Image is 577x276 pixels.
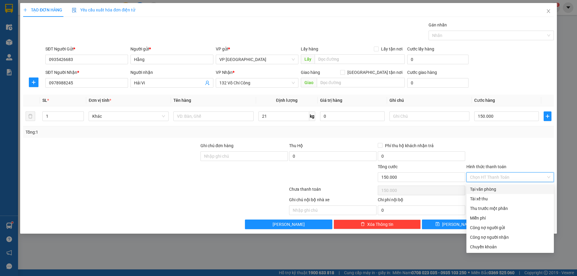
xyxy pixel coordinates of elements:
[435,222,440,227] span: save
[23,8,62,12] span: TẠO ĐƠN HÀNG
[389,111,469,121] input: Ghi Chú
[466,164,506,169] label: Hình thức thanh toán
[301,70,320,75] span: Giao hàng
[367,221,393,228] span: Xóa Thông tin
[309,111,315,121] span: kg
[317,78,405,87] input: Dọc đường
[92,112,165,121] span: Khác
[470,215,550,221] div: Miễn phí
[72,8,77,13] img: icon
[540,3,557,20] button: Close
[466,232,554,242] div: Cước gửi hàng sẽ được ghi vào công nợ của người nhận
[470,205,550,212] div: Thu trước một phần
[276,98,298,103] span: Định lượng
[130,69,213,76] div: Người nhận
[72,8,135,12] span: Yêu cầu xuất hóa đơn điện tử
[466,223,554,232] div: Cước gửi hàng sẽ được ghi vào công nợ của người gửi
[544,111,551,121] button: plus
[429,23,447,27] label: Gán nhãn
[345,69,405,76] span: [GEOGRAPHIC_DATA] tận nơi
[288,186,377,196] div: Chưa thanh toán
[301,47,318,51] span: Lấy hàng
[23,8,27,12] span: plus
[378,164,398,169] span: Tổng cước
[474,98,495,103] span: Cước hàng
[173,98,191,103] span: Tên hàng
[130,46,213,52] div: Người gửi
[387,95,472,106] th: Ghi chú
[45,69,128,76] div: SĐT Người Nhận
[219,55,295,64] span: VP Đà Nẵng
[546,9,551,14] span: close
[216,70,233,75] span: VP Nhận
[26,129,223,135] div: Tổng: 1
[422,220,487,229] button: save[PERSON_NAME]
[216,46,298,52] div: VP gửi
[26,111,35,121] button: delete
[205,80,210,85] span: user-add
[470,234,550,241] div: Công nợ người nhận
[29,80,38,85] span: plus
[470,186,550,193] div: Tại văn phòng
[301,78,317,87] span: Giao
[379,46,405,52] span: Lấy tận nơi
[320,98,342,103] span: Giá trị hàng
[320,111,385,121] input: 0
[200,151,288,161] input: Ghi chú đơn hàng
[383,142,436,149] span: Phí thu hộ khách nhận trả
[42,98,47,103] span: SL
[470,196,550,202] div: Tài xế thu
[442,221,474,228] span: [PERSON_NAME]
[89,98,111,103] span: Đơn vị tính
[407,47,434,51] label: Cước lấy hàng
[173,111,253,121] input: VD: Bàn, Ghế
[45,46,128,52] div: SĐT Người Gửi
[315,54,405,64] input: Dọc đường
[245,220,332,229] button: [PERSON_NAME]
[273,221,305,228] span: [PERSON_NAME]
[334,220,421,229] button: deleteXóa Thông tin
[29,77,38,87] button: plus
[544,114,551,119] span: plus
[470,224,550,231] div: Công nợ người gửi
[219,78,295,87] span: 132 Võ Chí Công
[470,244,550,250] div: Chuyển khoản
[289,205,377,215] input: Nhập ghi chú
[200,143,234,148] label: Ghi chú đơn hàng
[301,54,315,64] span: Lấy
[289,143,303,148] span: Thu Hộ
[407,55,469,64] input: Cước lấy hàng
[289,196,377,205] div: Ghi chú nội bộ nhà xe
[361,222,365,227] span: delete
[407,78,469,88] input: Cước giao hàng
[407,70,437,75] label: Cước giao hàng
[378,196,465,205] div: Chi phí nội bộ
